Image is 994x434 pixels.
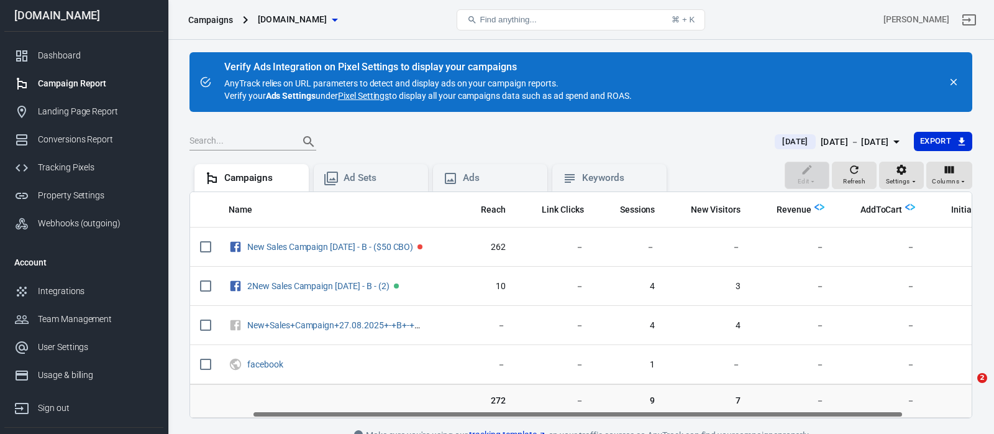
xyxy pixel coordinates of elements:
[224,172,299,185] div: Campaigns
[604,395,655,407] span: 9
[675,241,741,254] span: －
[777,204,811,216] span: Revenue
[945,73,962,91] button: close
[526,359,584,371] span: －
[247,359,283,369] a: facebook
[4,247,163,277] li: Account
[604,320,655,332] span: 4
[465,395,506,407] span: 272
[229,239,242,254] svg: Facebook Ads
[844,241,916,254] span: －
[760,395,824,407] span: －
[675,204,741,216] span: New Visitors
[38,369,153,382] div: Usage & billing
[879,162,924,189] button: Settings
[4,70,163,98] a: Campaign Report
[38,77,153,90] div: Campaign Report
[229,357,242,372] svg: UTM & Web Traffic
[480,15,536,24] span: Find anything...
[4,182,163,210] a: Property Settings
[765,132,913,152] button: [DATE][DATE] － [DATE]
[4,389,163,422] a: Sign out
[188,14,233,26] div: Campaigns
[675,320,741,332] span: 4
[860,204,903,216] span: AddToCart
[465,359,506,371] span: －
[675,280,741,293] span: 3
[229,318,242,333] svg: Unknown Facebook
[229,204,252,216] span: Name
[542,204,584,216] span: Link Clicks
[932,176,959,187] span: Columns
[844,204,903,216] span: AddToCart
[229,204,268,216] span: Name
[691,204,741,216] span: New Visitors
[229,279,242,293] svg: Facebook Ads
[4,126,163,154] a: Conversions Report
[465,241,506,254] span: 262
[843,176,865,187] span: Refresh
[189,134,289,150] input: Search...
[4,10,163,21] div: [DOMAIN_NAME]
[253,8,342,31] button: [DOMAIN_NAME]
[604,280,655,293] span: 4
[526,241,584,254] span: －
[832,162,877,189] button: Refresh
[4,98,163,126] a: Landing Page Report
[914,132,972,151] button: Export
[760,241,824,254] span: －
[344,172,418,185] div: Ad Sets
[526,280,584,293] span: －
[38,313,153,326] div: Team Management
[526,320,584,332] span: －
[760,202,811,217] span: Total revenue calculated by AnyTrack.
[457,9,705,30] button: Find anything...⌘ + K
[604,241,655,254] span: －
[247,282,391,290] span: 2New Sales Campaign 20.08.2025 - B - (2)
[844,320,916,332] span: －
[952,373,982,403] iframe: Intercom live chat
[465,202,506,217] span: The number of people who saw your ads at least once. Reach is different from impressions, which m...
[338,90,389,102] a: Pixel Settings
[760,280,824,293] span: －
[266,91,316,101] strong: Ads Settings
[675,359,741,371] span: －
[38,341,153,354] div: User Settings
[4,305,163,333] a: Team Management
[777,136,813,148] span: [DATE]
[38,217,153,230] div: Webhooks (outgoing)
[954,5,984,35] a: Sign out
[844,280,916,293] span: －
[526,202,584,217] span: The number of clicks on links within the ad that led to advertiser-specified destinations
[604,204,655,216] span: Sessions
[844,395,916,407] span: －
[247,242,415,251] span: New Sales Campaign 27.08.2025 - B - ($50 CBO)
[604,359,655,371] span: 1
[4,361,163,389] a: Usage & billing
[760,320,824,332] span: －
[760,359,824,371] span: －
[777,202,811,217] span: Total revenue calculated by AnyTrack.
[394,284,399,289] span: Active
[38,133,153,146] div: Conversions Report
[4,154,163,182] a: Tracking Pixels
[224,61,632,73] div: Verify Ads Integration on Pixel Settings to display your campaigns
[481,204,506,216] span: Reach
[675,395,741,407] span: 7
[190,192,972,418] div: scrollable content
[417,244,422,249] span: Paused
[247,320,559,330] a: New+Sales+Campaign+27.08.2025+-+B+-+%28%2450+CBO%29 / cpc / facebook
[38,49,153,62] div: Dashboard
[886,176,910,187] span: Settings
[526,395,584,407] span: －
[926,162,972,189] button: Columns
[38,402,153,415] div: Sign out
[672,15,695,24] div: ⌘ + K
[465,280,506,293] span: 10
[38,285,153,298] div: Integrations
[247,242,413,252] a: New Sales Campaign [DATE] - B - ($50 CBO)
[38,189,153,202] div: Property Settings
[294,127,324,157] button: Search
[463,172,537,185] div: Ads
[247,360,285,369] span: facebook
